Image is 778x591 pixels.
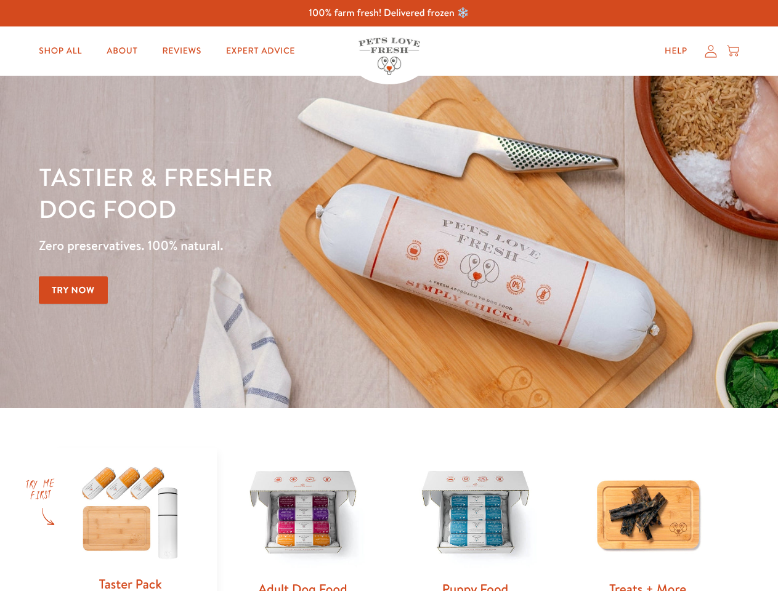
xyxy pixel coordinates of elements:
a: Try Now [39,276,108,304]
a: Shop All [29,39,92,63]
a: About [97,39,147,63]
p: Zero preservatives. 100% natural. [39,235,506,257]
h1: Tastier & fresher dog food [39,161,506,225]
a: Expert Advice [216,39,305,63]
a: Reviews [152,39,211,63]
img: Pets Love Fresh [359,38,420,75]
a: Help [655,39,697,63]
